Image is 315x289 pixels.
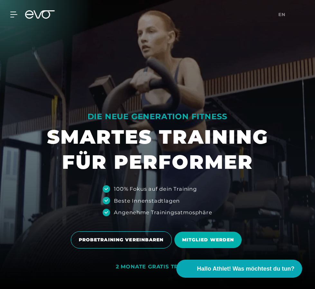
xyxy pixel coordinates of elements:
[116,264,199,270] div: 2 MONATE GRATIS TRAINING
[114,197,180,205] div: Beste Innenstadtlagen
[278,12,285,17] span: en
[47,111,268,122] div: DIE NEUE GENERATION FITNESS
[114,208,212,216] div: Angenehme Trainingsatmosphäre
[197,265,294,273] span: Hallo Athlet! Was möchtest du tun?
[176,260,302,278] button: Hallo Athlet! Was möchtest du tun?
[79,236,164,243] span: PROBETRAINING VEREINBAREN
[114,185,197,193] div: 100% Fokus auf dein Training
[174,227,245,253] a: MITGLIED WERDEN
[278,11,293,18] a: en
[71,226,174,253] a: PROBETRAINING VEREINBAREN
[182,236,234,243] span: MITGLIED WERDEN
[47,124,268,175] h1: SMARTES TRAINING FÜR PERFORMER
